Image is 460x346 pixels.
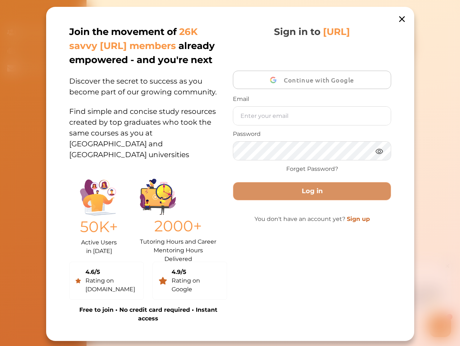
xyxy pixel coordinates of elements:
[69,67,227,97] p: Discover the secret to success as you become part of our growing community.
[274,25,350,39] p: Sign in to
[171,276,221,294] div: Rating on Google
[286,165,338,173] a: Forget Password?
[140,215,216,238] p: 2000+
[233,107,390,125] input: Enter your email
[323,26,350,37] span: [URL]
[233,130,391,138] p: Password
[85,268,137,276] div: 4.6/5
[152,262,227,300] a: 4.9/5Rating on Google
[69,306,227,323] p: Free to join • No credit card required • Instant access
[140,179,176,215] img: Group%201403.ccdcecb8.png
[233,215,391,223] p: You don't have an account yet?
[69,26,198,52] span: 26K savvy [URL] members
[140,238,216,256] p: Tutoring Hours and Career Mentoring Hours Delivered
[375,147,383,156] img: eye.3286bcf0.webp
[86,25,93,32] span: 👋
[69,25,226,67] p: Join the movement of already empowered - and you're next
[171,268,221,276] div: 4.9/5
[69,262,144,300] a: 4.6/5Rating on [DOMAIN_NAME]
[346,216,370,222] a: Sign up
[81,12,89,19] div: Nini
[233,182,391,200] button: Log in
[80,179,116,216] img: Illustration.25158f3c.png
[85,276,137,294] div: Rating on [DOMAIN_NAME]
[233,71,391,89] button: Continue with Google
[63,25,159,46] p: Hey there If you have any questions, I'm here to help! Just text back 'Hi' and choose from the fo...
[233,95,391,103] p: Email
[69,97,227,160] p: Find simple and concise study resources created by top graduates who took the same courses as you...
[160,53,165,59] i: 1
[80,238,118,256] p: Active Users in [DATE]
[284,71,358,88] span: Continue with Google
[144,39,150,46] span: 🌟
[63,7,77,21] img: Nini
[80,216,118,238] p: 50K+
